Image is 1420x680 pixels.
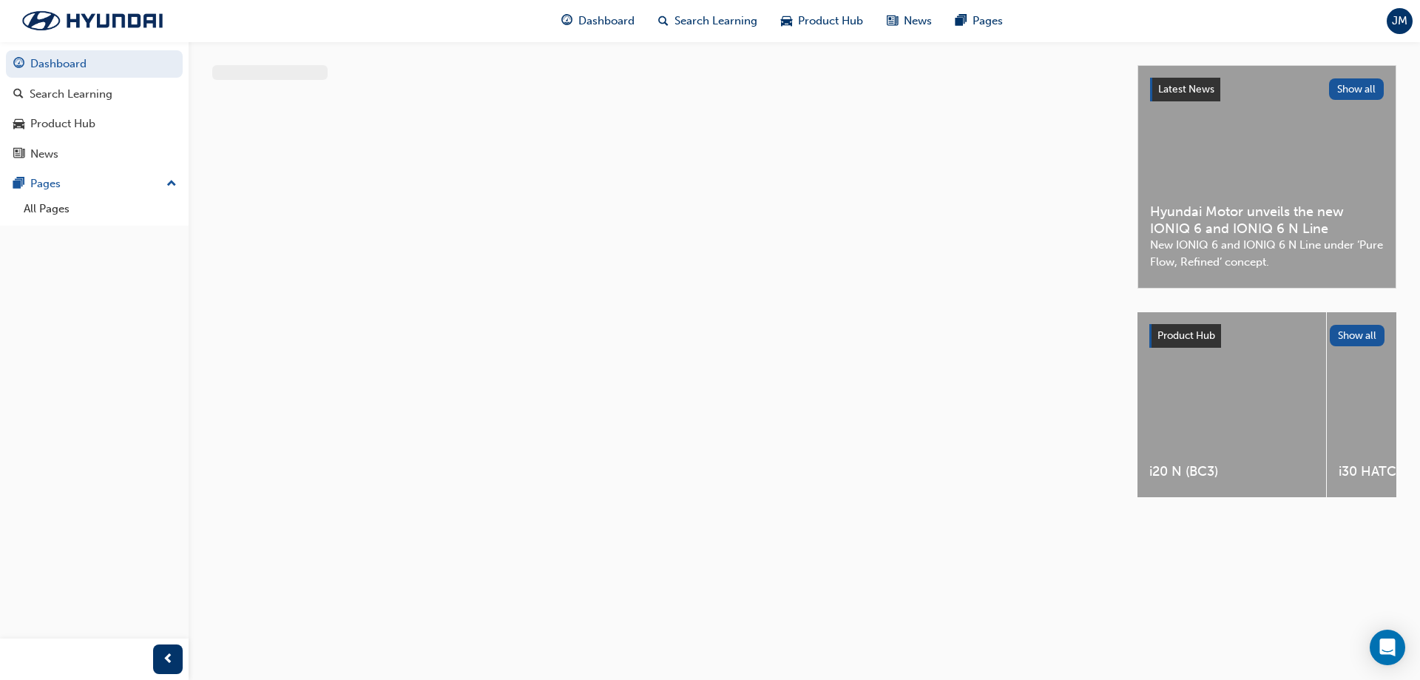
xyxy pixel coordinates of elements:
[1150,203,1384,237] span: Hyundai Motor unveils the new IONIQ 6 and IONIQ 6 N Line
[561,12,572,30] span: guage-icon
[887,12,898,30] span: news-icon
[769,6,875,36] a: car-iconProduct Hub
[578,13,635,30] span: Dashboard
[944,6,1015,36] a: pages-iconPages
[1149,324,1384,348] a: Product HubShow all
[1137,312,1326,497] a: i20 N (BC3)
[973,13,1003,30] span: Pages
[30,86,112,103] div: Search Learning
[1149,463,1314,480] span: i20 N (BC3)
[646,6,769,36] a: search-iconSearch Learning
[674,13,757,30] span: Search Learning
[7,5,177,36] img: Trak
[550,6,646,36] a: guage-iconDashboard
[30,175,61,192] div: Pages
[956,12,967,30] span: pages-icon
[13,178,24,191] span: pages-icon
[13,148,24,161] span: news-icon
[781,12,792,30] span: car-icon
[658,12,669,30] span: search-icon
[30,146,58,163] div: News
[6,170,183,198] button: Pages
[1157,329,1215,342] span: Product Hub
[1329,78,1384,100] button: Show all
[13,118,24,131] span: car-icon
[798,13,863,30] span: Product Hub
[904,13,932,30] span: News
[1150,78,1384,101] a: Latest NewsShow all
[1158,83,1214,95] span: Latest News
[1392,13,1407,30] span: JM
[13,58,24,71] span: guage-icon
[1387,8,1413,34] button: JM
[166,175,177,194] span: up-icon
[6,47,183,170] button: DashboardSearch LearningProduct HubNews
[1330,325,1385,346] button: Show all
[1150,237,1384,270] span: New IONIQ 6 and IONIQ 6 N Line under ‘Pure Flow, Refined’ concept.
[6,81,183,108] a: Search Learning
[30,115,95,132] div: Product Hub
[6,110,183,138] a: Product Hub
[875,6,944,36] a: news-iconNews
[6,141,183,168] a: News
[13,88,24,101] span: search-icon
[1137,65,1396,289] a: Latest NewsShow allHyundai Motor unveils the new IONIQ 6 and IONIQ 6 N LineNew IONIQ 6 and IONIQ ...
[6,50,183,78] a: Dashboard
[163,650,174,669] span: prev-icon
[1370,630,1405,665] div: Open Intercom Messenger
[18,198,183,221] a: All Pages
